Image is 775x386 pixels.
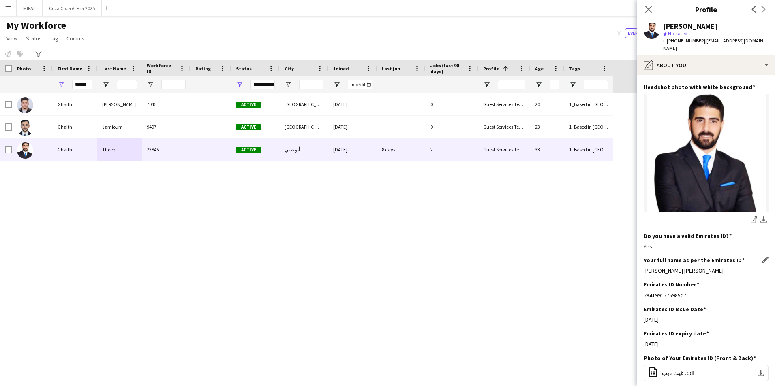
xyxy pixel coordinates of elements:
[564,116,613,138] div: 1_Based in [GEOGRAPHIC_DATA], 2_English Level = 3/3 Excellent, [GEOGRAPHIC_DATA]
[584,80,608,89] input: Tags Filter Input
[569,81,576,88] button: Open Filter Menu
[328,93,377,115] div: [DATE]
[236,81,243,88] button: Open Filter Menu
[236,147,261,153] span: Active
[668,30,687,36] span: Not rated
[161,80,186,89] input: Workforce ID Filter Input
[550,80,559,89] input: Age Filter Input
[63,33,88,44] a: Comms
[637,55,775,75] div: About you
[17,120,33,136] img: Ghaith Jamjoum
[17,142,33,159] img: Ghaith Theeb
[564,138,613,161] div: 1_Based in [GEOGRAPHIC_DATA], 1_Based in [GEOGRAPHIC_DATA]/[GEOGRAPHIC_DATA]/[GEOGRAPHIC_DATA], 2...
[644,292,769,299] div: 784199177598507
[426,93,478,115] div: 0
[58,66,82,72] span: First Name
[142,116,191,138] div: 9497
[348,80,372,89] input: Joined Filter Input
[6,35,18,42] span: View
[280,116,328,138] div: [GEOGRAPHIC_DATA]
[285,81,292,88] button: Open Filter Menu
[644,365,769,381] button: غيث ذيب .pdf
[382,66,400,72] span: Last job
[97,93,142,115] div: [PERSON_NAME]
[535,81,542,88] button: Open Filter Menu
[478,93,530,115] div: Guest Services Team
[117,80,137,89] input: Last Name Filter Input
[236,124,261,130] span: Active
[47,33,62,44] a: Tag
[377,138,426,161] div: 8 days
[663,38,705,44] span: t. [PHONE_NUMBER]
[66,35,85,42] span: Comms
[644,330,709,337] h3: Emirates ID expiry date
[644,257,745,264] h3: Your full name as per the Emirates ID
[498,80,525,89] input: Profile Filter Input
[426,138,478,161] div: 2
[285,66,294,72] span: City
[53,116,97,138] div: Ghaith
[662,370,694,376] span: غيث ذيب .pdf
[644,316,769,323] div: [DATE]
[3,33,21,44] a: View
[147,62,176,74] span: Workforce ID
[644,232,732,240] h3: Do you have a valid Emirates ID?
[644,281,699,288] h3: Emirates ID Number
[430,62,464,74] span: Jobs (last 90 days)
[328,138,377,161] div: [DATE]
[625,28,668,38] button: Everyone12,861
[644,83,755,91] h3: Headshot photo with white background
[333,81,340,88] button: Open Filter Menu
[147,81,154,88] button: Open Filter Menu
[644,267,769,274] div: [PERSON_NAME] [PERSON_NAME]
[50,35,58,42] span: Tag
[58,81,65,88] button: Open Filter Menu
[535,66,544,72] span: Age
[53,93,97,115] div: Ghaith
[663,23,717,30] div: [PERSON_NAME]
[195,66,211,72] span: Rating
[236,102,261,108] span: Active
[644,354,756,362] h3: Photo of Your Emirates ID (Front & Back)
[644,305,706,313] h3: Emirates ID Issue Date
[478,116,530,138] div: Guest Services Team
[299,80,323,89] input: City Filter Input
[26,35,42,42] span: Status
[17,97,33,113] img: Ghaith Al Mojahed
[483,81,490,88] button: Open Filter Menu
[663,38,766,51] span: | [EMAIL_ADDRESS][DOMAIN_NAME]
[280,138,328,161] div: أبو ظبي
[6,19,66,32] span: My Workforce
[530,116,564,138] div: 23
[17,66,31,72] span: Photo
[564,93,613,115] div: 1_Based in [GEOGRAPHIC_DATA]/[GEOGRAPHIC_DATA]/Ajman, 2_English Level = 3/3 Excellent
[644,340,769,348] div: [DATE]
[97,138,142,161] div: Theeb
[280,93,328,115] div: [GEOGRAPHIC_DATA]
[23,33,45,44] a: Status
[236,66,252,72] span: Status
[17,0,43,16] button: MIRAL
[102,66,126,72] span: Last Name
[478,138,530,161] div: Guest Services Team
[426,116,478,138] div: 0
[72,80,92,89] input: First Name Filter Input
[142,138,191,161] div: 23845
[530,138,564,161] div: 33
[102,81,109,88] button: Open Filter Menu
[328,116,377,138] div: [DATE]
[530,93,564,115] div: 20
[97,116,142,138] div: Jamjoum
[569,66,580,72] span: Tags
[644,94,769,212] img: IMG-20250704-WA0001.jpg
[53,138,97,161] div: Ghaith
[34,49,43,59] app-action-btn: Advanced filters
[142,93,191,115] div: 7045
[644,243,769,250] div: Yes
[43,0,102,16] button: Coca Coca Arena 2025
[483,66,499,72] span: Profile
[637,4,775,15] h3: Profile
[333,66,349,72] span: Joined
